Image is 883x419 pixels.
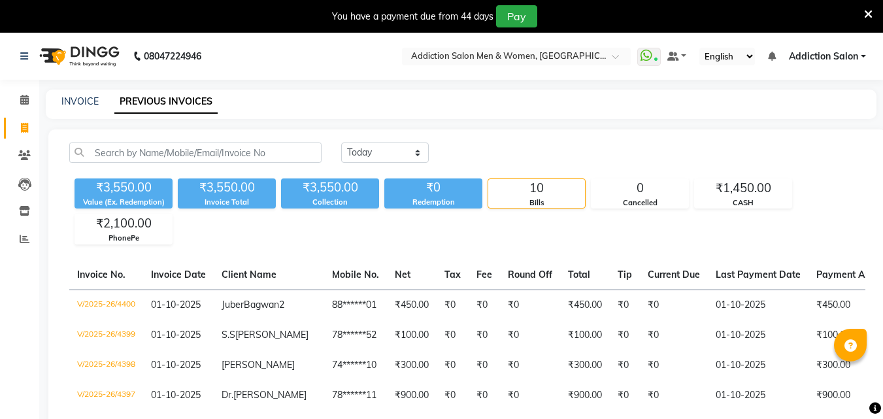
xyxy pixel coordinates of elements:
iframe: chat widget [828,367,870,406]
span: Tax [444,269,461,280]
div: Collection [281,197,379,208]
div: ₹3,550.00 [281,178,379,197]
div: Cancelled [591,197,688,209]
td: ₹0 [610,320,640,350]
td: ₹300.00 [387,350,437,380]
td: 01-10-2025 [708,320,808,350]
div: Bills [488,197,585,209]
td: ₹0 [437,380,469,411]
button: Pay [496,5,537,27]
span: [PERSON_NAME] [235,329,308,341]
div: Value (Ex. Redemption) [75,197,173,208]
a: PREVIOUS INVOICES [114,90,218,114]
td: ₹0 [610,350,640,380]
td: 01-10-2025 [708,380,808,411]
div: ₹3,550.00 [75,178,173,197]
div: ₹0 [384,178,482,197]
td: V/2025-26/4399 [69,320,143,350]
a: INVOICE [61,95,99,107]
span: Invoice No. [77,269,125,280]
td: ₹0 [437,290,469,320]
div: CASH [695,197,791,209]
div: Redemption [384,197,482,208]
span: Tip [618,269,632,280]
td: ₹0 [500,320,560,350]
td: ₹900.00 [387,380,437,411]
td: ₹0 [640,290,708,320]
span: Dr.[PERSON_NAME] [222,389,307,401]
td: ₹0 [500,380,560,411]
td: ₹0 [437,350,469,380]
input: Search by Name/Mobile/Email/Invoice No [69,142,322,163]
td: ₹450.00 [560,290,610,320]
td: V/2025-26/4397 [69,380,143,411]
td: V/2025-26/4400 [69,290,143,320]
td: 01-10-2025 [708,350,808,380]
td: ₹0 [469,380,500,411]
td: ₹100.00 [560,320,610,350]
span: 01-10-2025 [151,359,201,371]
td: ₹0 [610,380,640,411]
span: Round Off [508,269,552,280]
div: 0 [591,179,688,197]
td: ₹0 [640,320,708,350]
span: Total [568,269,590,280]
span: Client Name [222,269,276,280]
span: [PERSON_NAME] [222,359,295,371]
span: Current Due [648,269,700,280]
span: S.S [222,329,235,341]
td: V/2025-26/4398 [69,350,143,380]
div: 10 [488,179,585,197]
td: ₹0 [469,290,500,320]
td: ₹0 [500,350,560,380]
div: Invoice Total [178,197,276,208]
b: 08047224946 [144,38,201,75]
span: Last Payment Date [716,269,801,280]
span: Juber [222,299,244,310]
td: ₹100.00 [387,320,437,350]
span: 01-10-2025 [151,299,201,310]
td: ₹0 [469,350,500,380]
div: ₹2,100.00 [75,214,172,233]
span: 01-10-2025 [151,389,201,401]
span: Mobile No. [332,269,379,280]
td: ₹0 [500,290,560,320]
img: logo [33,38,123,75]
td: ₹450.00 [387,290,437,320]
span: 01-10-2025 [151,329,201,341]
span: Net [395,269,410,280]
td: ₹0 [610,290,640,320]
td: ₹0 [640,380,708,411]
td: ₹300.00 [560,350,610,380]
td: ₹0 [437,320,469,350]
div: ₹3,550.00 [178,178,276,197]
span: Bagwan2 [244,299,284,310]
td: 01-10-2025 [708,290,808,320]
td: ₹900.00 [560,380,610,411]
span: Fee [476,269,492,280]
td: ₹0 [640,350,708,380]
div: ₹1,450.00 [695,179,791,197]
span: Addiction Salon [789,50,858,63]
span: Invoice Date [151,269,206,280]
td: ₹0 [469,320,500,350]
div: PhonePe [75,233,172,244]
div: You have a payment due from 44 days [332,10,493,24]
